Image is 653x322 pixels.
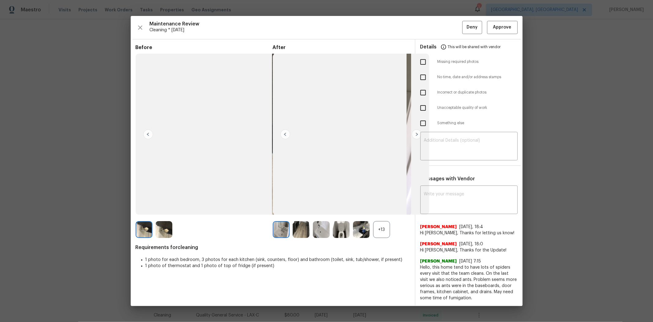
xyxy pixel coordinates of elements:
span: Maintenance Review [150,21,462,27]
span: [DATE], 18:0 [460,242,483,246]
span: Deny [467,24,478,31]
span: [PERSON_NAME] [420,241,457,247]
div: Unacceptable quality of work [415,100,523,116]
span: Before [136,44,273,51]
span: Something else [437,121,518,126]
span: Hello, this home tend to have lots of spiders every visit that the team cleans. On the last visit... [420,264,518,301]
span: [PERSON_NAME] [420,258,457,264]
span: Hi [PERSON_NAME], Thanks for letting us know! [420,230,518,236]
span: [DATE] 7:15 [460,259,481,263]
span: [PERSON_NAME] [420,224,457,230]
span: This will be shared with vendor [448,40,501,54]
span: Requirements for cleaning [136,244,410,251]
img: right-chevron-button-url [412,129,422,139]
button: Deny [462,21,482,34]
button: Approve [487,21,518,34]
span: Approve [493,24,512,31]
span: Unacceptable quality of work [437,105,518,110]
span: Incorrect or duplicate photos [437,90,518,95]
div: Incorrect or duplicate photos [415,85,523,100]
li: 1 photo of thermostat and 1 photo of top of fridge (if present) [145,263,410,269]
span: After [273,44,410,51]
div: +13 [373,221,390,238]
div: No time, date and/or address stamps [415,70,523,85]
span: Missing required photos [437,59,518,64]
img: left-chevron-button-url [143,129,153,139]
span: Cleaning * [DATE] [150,27,462,33]
img: left-chevron-button-url [280,129,290,139]
span: Hi [PERSON_NAME], Thanks for the Update! [420,247,518,253]
span: Messages with Vendor [420,176,475,181]
li: 1 photo for each bedroom, 3 photos for each kitchen (sink, counters, floor) and bathroom (toilet,... [145,257,410,263]
span: [DATE], 18:4 [460,225,483,229]
span: No time, date and/or address stamps [437,75,518,80]
div: Something else [415,116,523,131]
div: Missing required photos [415,54,523,70]
span: Details [420,40,437,54]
